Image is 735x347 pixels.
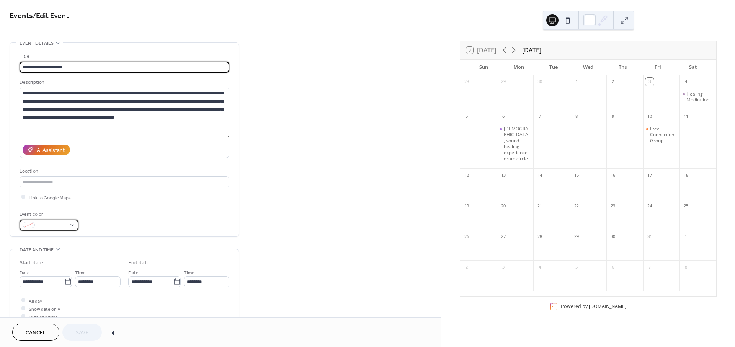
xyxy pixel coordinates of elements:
div: Fri [640,60,675,75]
span: Time [184,269,194,277]
span: All day [29,297,42,305]
div: 7 [536,112,544,121]
div: Event color [20,210,77,218]
a: [DOMAIN_NAME] [589,303,626,310]
span: Link to Google Maps [29,194,71,202]
span: Date [20,269,30,277]
div: 6 [499,112,508,121]
span: Time [75,269,86,277]
div: 29 [572,232,581,241]
div: 20 [499,202,508,210]
div: Wed [571,60,606,75]
div: 15 [572,171,581,179]
span: / Edit Event [33,8,69,23]
div: Tue [536,60,571,75]
div: 3 [645,78,654,86]
div: Thu [606,60,640,75]
a: Events [10,8,33,23]
div: 23 [609,202,617,210]
button: Cancel [12,324,59,341]
span: Date [128,269,139,277]
div: End date [128,259,150,267]
div: 30 [609,232,617,241]
div: 28 [536,232,544,241]
div: Free Connection Group [650,126,677,144]
div: Powered by [561,303,626,310]
div: 12 [462,171,471,179]
div: 11 [682,112,690,121]
div: 5 [462,112,471,121]
div: 13 [499,171,508,179]
div: 2 [462,263,471,271]
div: 17 [645,171,654,179]
div: Healing Meditation [686,91,713,103]
div: 19 [462,202,471,210]
div: Start date [20,259,43,267]
span: Hide end time [29,313,58,321]
div: 7 [645,263,654,271]
div: 18 [682,171,690,179]
span: Event details [20,39,54,47]
div: [DATE] [522,46,541,55]
span: Show date only [29,305,60,313]
span: Cancel [26,329,46,337]
div: 16 [609,171,617,179]
div: 9 [609,112,617,121]
div: 29 [499,78,508,86]
div: Title [20,52,228,60]
div: Sat [675,60,710,75]
div: 8 [682,263,690,271]
div: 4 [682,78,690,86]
div: Location [20,167,228,175]
div: 14 [536,171,544,179]
div: 2 [609,78,617,86]
div: 24 [645,202,654,210]
div: AI Assistant [37,146,65,154]
div: Mon [501,60,536,75]
div: 1 [572,78,581,86]
div: [DEMOGRAPHIC_DATA], sound healing experience - drum circle [504,126,531,162]
span: Date and time [20,246,54,254]
button: AI Assistant [23,145,70,155]
div: 27 [499,232,508,241]
div: 8 [572,112,581,121]
div: 21 [536,202,544,210]
div: 22 [572,202,581,210]
div: 25 [682,202,690,210]
div: 28 [462,78,471,86]
div: 30 [536,78,544,86]
div: 26 [462,232,471,241]
div: Description [20,78,228,86]
div: 3 [499,263,508,271]
div: 5 [572,263,581,271]
div: Sun [466,60,501,75]
div: 6 [609,263,617,271]
div: Free Connection Group [643,126,680,144]
div: 10 [645,112,654,121]
div: 4 [536,263,544,271]
div: Shamanic, sound healing experience - drum circle [497,126,534,162]
div: Healing Meditation [679,91,716,103]
div: 31 [645,232,654,241]
div: 1 [682,232,690,241]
